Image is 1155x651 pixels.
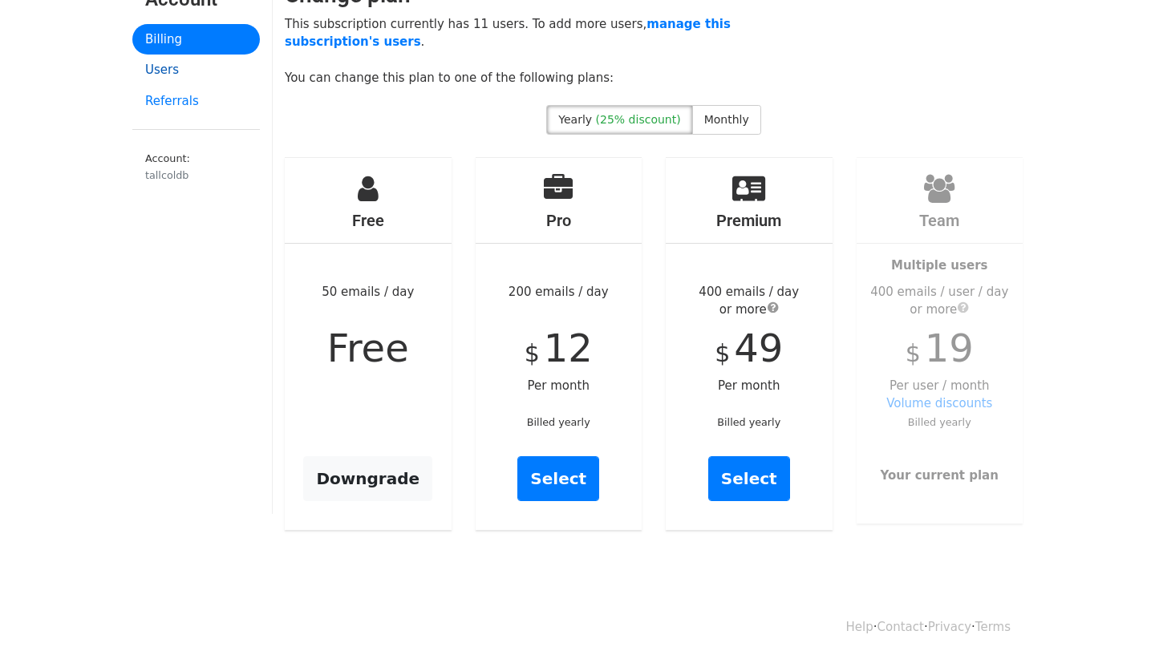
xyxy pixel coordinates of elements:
div: Per month [666,158,833,530]
div: 聊天小组件 [1075,574,1155,651]
span: Free [327,325,409,370]
span: 49 [734,325,783,370]
strong: Multiple users [891,258,987,273]
div: 50 emails / day [285,158,452,530]
a: Privacy [928,620,971,634]
small: Billed yearly [908,416,971,428]
a: Volume discounts [886,396,992,410]
a: Billing [132,24,260,55]
a: Referrals [132,86,260,117]
h4: Free [285,211,452,230]
div: This subscription currently has 11 users. To add more users, . You can change this plan to one of... [273,15,780,106]
span: $ [715,339,730,367]
span: (25% discount) [596,113,681,126]
a: Contact [877,620,924,634]
span: 12 [544,325,593,370]
h4: Pro [476,211,642,230]
small: Billed yearly [527,416,590,428]
a: Users [132,55,260,86]
span: $ [525,339,540,367]
iframe: Chat Widget [1075,574,1155,651]
a: Select [517,456,599,501]
a: Help [846,620,873,634]
a: manage this subscription's users [285,17,731,50]
span: Monthly [704,113,749,126]
span: 19 [925,325,974,370]
h4: Premium [666,211,833,230]
h4: Team [857,211,1023,230]
div: 400 emails / day or more [666,283,833,319]
div: 200 emails / day Per month [476,158,642,530]
div: Per user / month [857,158,1023,524]
a: Downgrade [303,456,432,501]
span: $ [906,339,921,367]
a: Select [708,456,790,501]
div: 400 emails / user / day or more [857,283,1023,319]
a: Terms [975,620,1011,634]
strong: Your current plan [881,468,999,483]
span: Yearly [558,113,592,126]
div: tallcoldb [145,168,247,183]
small: Billed yearly [717,416,780,428]
small: Account: [145,152,247,183]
